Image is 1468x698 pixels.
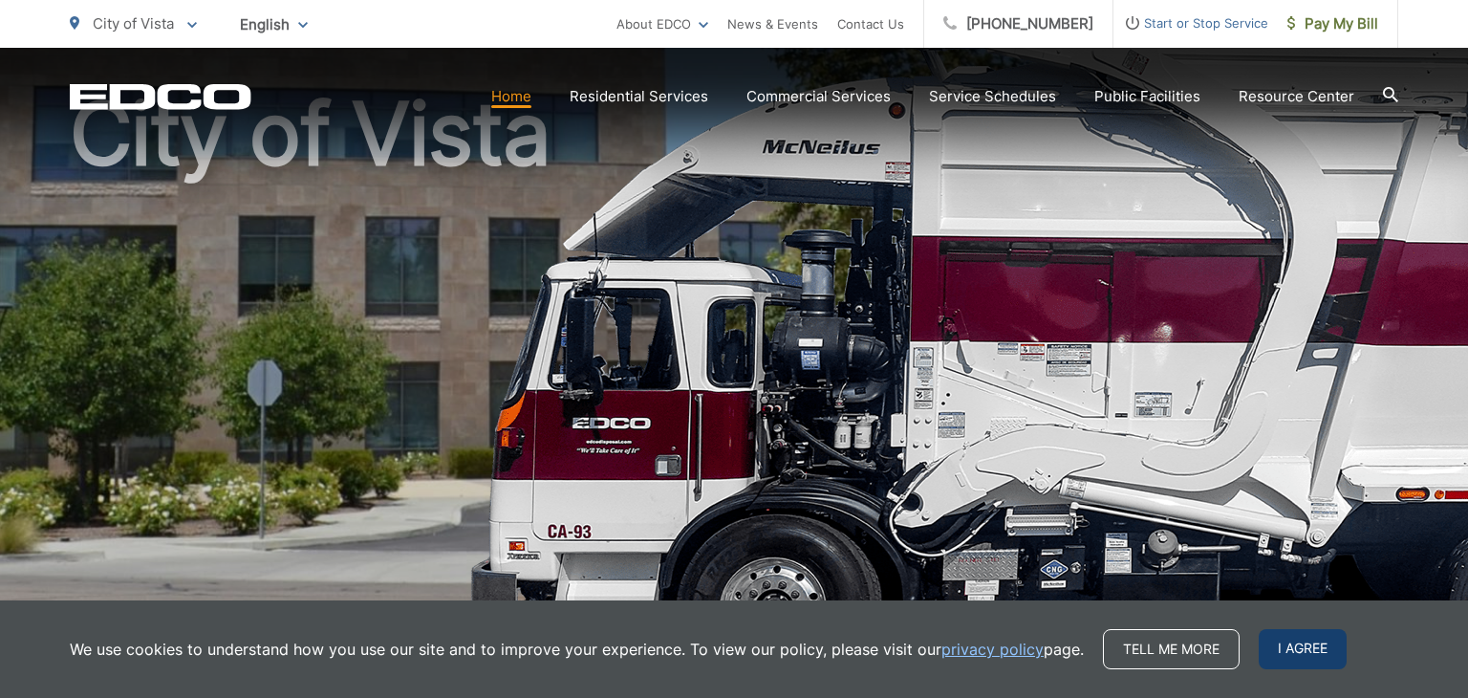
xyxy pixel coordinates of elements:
[1239,85,1354,108] a: Resource Center
[616,12,708,35] a: About EDCO
[727,12,818,35] a: News & Events
[1094,85,1200,108] a: Public Facilities
[70,638,1084,661] p: We use cookies to understand how you use our site and to improve your experience. To view our pol...
[941,638,1044,661] a: privacy policy
[70,83,251,110] a: EDCD logo. Return to the homepage.
[93,14,174,33] span: City of Vista
[929,85,1056,108] a: Service Schedules
[70,86,1398,691] h1: City of Vista
[746,85,891,108] a: Commercial Services
[570,85,708,108] a: Residential Services
[837,12,904,35] a: Contact Us
[226,8,322,41] span: English
[1103,629,1240,669] a: Tell me more
[491,85,531,108] a: Home
[1259,629,1347,669] span: I agree
[1287,12,1378,35] span: Pay My Bill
